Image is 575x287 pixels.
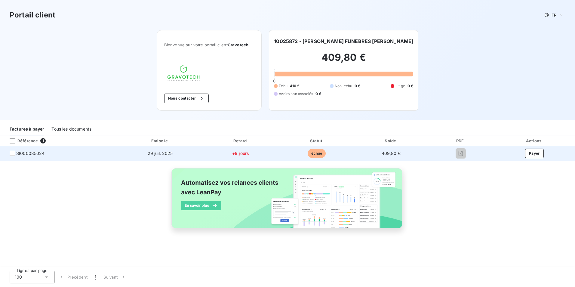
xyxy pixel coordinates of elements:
h3: Portail client [10,10,55,20]
h6: 10025872 - [PERSON_NAME] FUNEBRES [PERSON_NAME] [274,38,413,45]
button: 1 [91,271,100,283]
div: Retard [203,138,278,144]
span: 0 € [315,91,321,97]
div: Factures à payer [10,123,44,135]
div: Référence [5,138,38,143]
div: PDF [429,138,492,144]
span: +9 jours [232,151,249,156]
button: Suivant [100,271,130,283]
span: Non-échu [335,83,352,89]
span: 100 [15,274,22,280]
span: 0 € [355,83,360,89]
img: banner [166,165,409,239]
div: Tous les documents [51,123,91,135]
button: Nous contacter [164,94,209,103]
span: 409,80 € [382,151,401,156]
h2: 409,80 € [274,51,413,69]
span: échue [308,149,326,158]
span: Échu [279,83,287,89]
span: Gravotech [228,42,248,47]
span: 1 [95,274,96,280]
span: 0 [273,79,275,83]
span: 29 juil. 2025 [148,151,173,156]
span: 410 € [290,83,300,89]
button: Payer [525,149,544,158]
span: 1 [40,138,46,143]
img: Company logo [164,62,203,84]
div: Solde [355,138,426,144]
button: Précédent [55,271,91,283]
span: FR [552,13,556,17]
div: Émise le [119,138,201,144]
span: Bienvenue sur votre portail client . [164,42,254,47]
span: Litige [395,83,405,89]
div: Statut [280,138,353,144]
span: 0 € [407,83,413,89]
div: Actions [495,138,574,144]
span: SI000085024 [16,150,45,156]
span: Avoirs non associés [279,91,313,97]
